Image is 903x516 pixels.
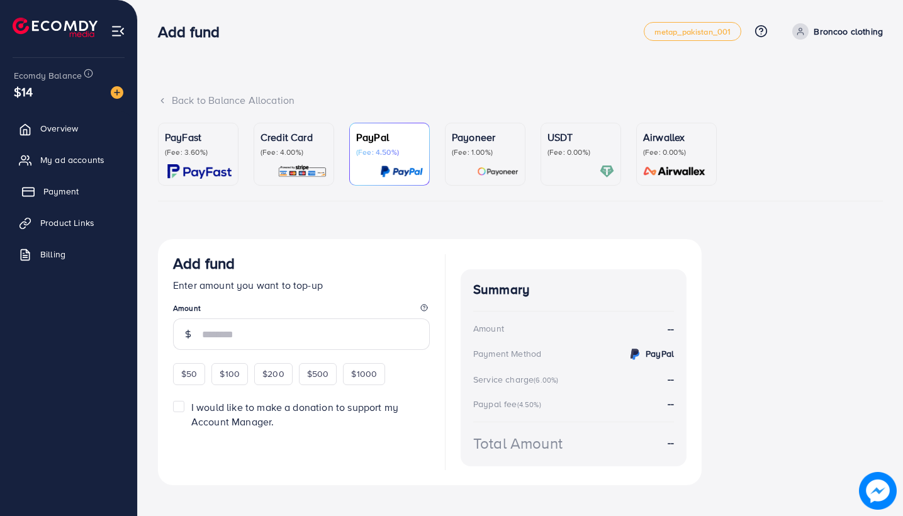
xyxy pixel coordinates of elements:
[9,147,128,172] a: My ad accounts
[40,154,104,166] span: My ad accounts
[262,367,284,380] span: $200
[165,147,232,157] p: (Fee: 3.60%)
[111,24,125,38] img: menu
[40,216,94,229] span: Product Links
[167,164,232,179] img: card
[646,347,674,360] strong: PayPal
[600,164,614,179] img: card
[13,18,98,37] img: logo
[654,28,731,36] span: metap_pakistan_001
[534,375,558,385] small: (6.00%)
[181,367,197,380] span: $50
[473,282,674,298] h4: Summary
[307,367,329,380] span: $500
[668,396,674,410] strong: --
[859,472,897,510] img: image
[477,164,519,179] img: card
[547,147,614,157] p: (Fee: 0.00%)
[40,248,65,261] span: Billing
[40,122,78,135] span: Overview
[351,367,377,380] span: $1000
[473,322,504,335] div: Amount
[43,185,79,198] span: Payment
[278,164,327,179] img: card
[643,130,710,145] p: Airwallex
[9,210,128,235] a: Product Links
[173,254,235,272] h3: Add fund
[158,93,883,108] div: Back to Balance Allocation
[473,347,541,360] div: Payment Method
[473,398,545,410] div: Paypal fee
[356,147,423,157] p: (Fee: 4.50%)
[165,130,232,145] p: PayFast
[452,147,519,157] p: (Fee: 1.00%)
[191,400,398,429] span: I would like to make a donation to support my Account Manager.
[173,303,430,318] legend: Amount
[668,435,674,450] strong: --
[452,130,519,145] p: Payoneer
[220,367,240,380] span: $100
[261,147,327,157] p: (Fee: 4.00%)
[173,278,430,293] p: Enter amount you want to top-up
[787,23,883,40] a: Broncoo clothing
[9,116,128,141] a: Overview
[9,179,128,204] a: Payment
[261,130,327,145] p: Credit Card
[356,130,423,145] p: PayPal
[643,147,710,157] p: (Fee: 0.00%)
[668,322,674,336] strong: --
[547,130,614,145] p: USDT
[111,86,123,99] img: image
[473,373,562,386] div: Service charge
[473,432,563,454] div: Total Amount
[9,242,128,267] a: Billing
[644,22,742,41] a: metap_pakistan_001
[517,400,541,410] small: (4.50%)
[14,82,33,101] span: $14
[158,23,230,41] h3: Add fund
[814,24,883,39] p: Broncoo clothing
[639,164,710,179] img: card
[668,372,674,386] strong: --
[380,164,423,179] img: card
[627,347,642,362] img: credit
[14,69,82,82] span: Ecomdy Balance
